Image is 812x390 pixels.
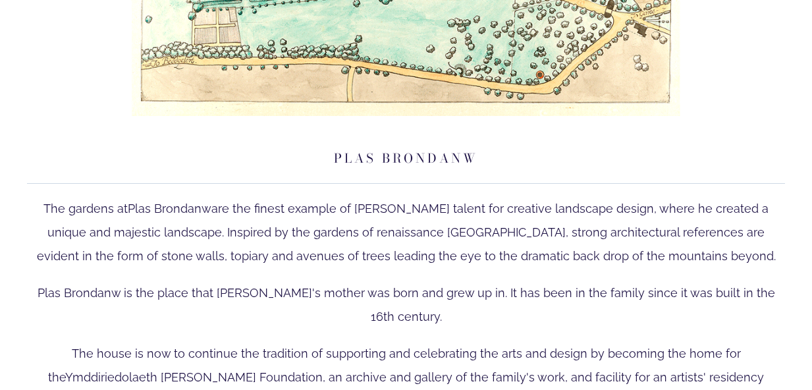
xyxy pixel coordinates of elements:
[27,197,785,268] p: The gardens at are the finest example of [PERSON_NAME] talent for creative landscape design, wher...
[128,202,211,215] a: Plas Brondanw
[27,281,785,329] p: Plas Brondanw is the place that [PERSON_NAME]'s mother was born and grew up in. It has been in th...
[65,370,323,384] a: Ymddiriedolaeth [PERSON_NAME] Foundation
[27,142,785,184] h2: Plas Brondanw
